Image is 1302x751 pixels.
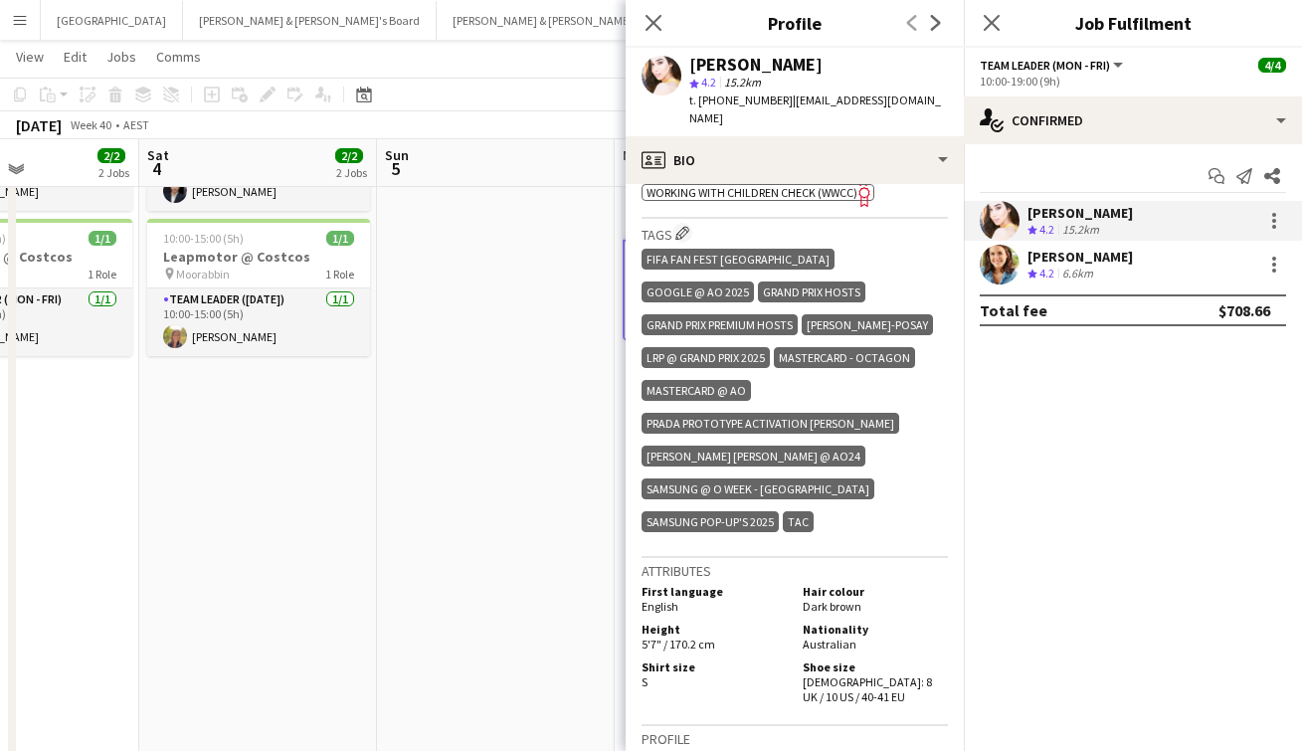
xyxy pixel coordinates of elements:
[89,231,116,246] span: 1/1
[147,248,370,266] h3: Leapmotor @ Costcos
[123,117,149,132] div: AEST
[147,288,370,356] app-card-role: Team Leader ([DATE])1/110:00-15:00 (5h)[PERSON_NAME]
[176,267,230,282] span: Moorabbin
[326,231,354,246] span: 1/1
[701,75,716,90] span: 4.2
[642,730,948,748] h3: Profile
[642,347,770,368] div: LRP @ Grand Prix 2025
[1027,204,1133,222] div: [PERSON_NAME]
[980,58,1126,73] button: Team Leader (Mon - Fri)
[8,44,52,70] a: View
[803,599,861,614] span: Dark brown
[642,562,948,580] h3: Attributes
[647,185,857,200] span: Working With Children Check (WWCC)
[1218,300,1270,320] div: $708.66
[336,165,367,180] div: 2 Jobs
[689,93,941,125] span: | [EMAIL_ADDRESS][DOMAIN_NAME]
[16,115,62,135] div: [DATE]
[183,1,437,40] button: [PERSON_NAME] & [PERSON_NAME]'s Board
[642,622,787,637] h5: Height
[626,10,964,36] h3: Profile
[689,56,823,74] div: [PERSON_NAME]
[803,637,856,652] span: Australian
[642,413,899,434] div: Prada Prototype Activation [PERSON_NAME]
[156,48,201,66] span: Comms
[758,282,865,302] div: Grand Prix Hosts
[642,584,787,599] h5: First language
[98,165,129,180] div: 2 Jobs
[803,674,932,704] span: [DEMOGRAPHIC_DATA]: 8 UK / 10 US / 40-41 EU
[147,146,169,164] span: Sat
[623,240,845,340] app-card-role: Team Leader (Mon - Fri)2/210:00-19:00 (9h)[PERSON_NAME][PERSON_NAME]
[803,622,948,637] h5: Nationality
[66,117,115,132] span: Week 40
[642,637,715,652] span: 5'7" / 170.2 cm
[64,48,87,66] span: Edit
[642,380,751,401] div: Mastercard @ AO
[642,446,865,467] div: [PERSON_NAME] [PERSON_NAME] @ AO24
[783,511,814,532] div: TAC
[1058,222,1103,239] div: 15.2km
[980,300,1047,320] div: Total fee
[620,157,649,180] span: 6
[964,10,1302,36] h3: Job Fulfilment
[803,659,948,674] h5: Shoe size
[642,478,874,499] div: Samsung @ O Week - [GEOGRAPHIC_DATA]
[385,146,409,164] span: Sun
[1027,248,1133,266] div: [PERSON_NAME]
[623,143,845,240] app-card-role: Team Leader (Mon - Fri)2/206:00-16:00 (10h)[PERSON_NAME][PERSON_NAME]
[106,48,136,66] span: Jobs
[41,1,183,40] button: [GEOGRAPHIC_DATA]
[88,267,116,282] span: 1 Role
[144,157,169,180] span: 4
[623,146,649,164] span: Mon
[382,157,409,180] span: 5
[1039,266,1054,281] span: 4.2
[642,223,948,244] h3: Tags
[626,136,964,184] div: Bio
[689,93,793,107] span: t. [PHONE_NUMBER]
[642,282,754,302] div: Google @ AO 2025
[980,58,1110,73] span: Team Leader (Mon - Fri)
[56,44,94,70] a: Edit
[1058,266,1097,282] div: 6.6km
[980,74,1286,89] div: 10:00-19:00 (9h)
[163,231,244,246] span: 10:00-15:00 (5h)
[803,584,948,599] h5: Hair colour
[16,48,44,66] span: View
[642,659,787,674] h5: Shirt size
[437,1,690,40] button: [PERSON_NAME] & [PERSON_NAME]'s Board
[642,249,835,270] div: FIFA Fan Fest [GEOGRAPHIC_DATA]
[1039,222,1054,237] span: 4.2
[642,511,779,532] div: Samsung Pop-Up's 2025
[802,314,933,335] div: [PERSON_NAME]-Posay
[720,75,765,90] span: 15.2km
[774,347,915,368] div: Mastercard - Octagon
[1258,58,1286,73] span: 4/4
[642,599,678,614] span: English
[148,44,209,70] a: Comms
[98,44,144,70] a: Jobs
[335,148,363,163] span: 2/2
[325,267,354,282] span: 1 Role
[964,96,1302,144] div: Confirmed
[97,148,125,163] span: 2/2
[623,74,845,340] app-job-card: 06:00-19:00 (13h)4/4GWM Dealer Drive Day Pan Pacific [GEOGRAPHIC_DATA]2 RolesTeam Leader (Mon - F...
[642,314,798,335] div: Grand Prix Premium Hosts
[642,674,648,689] span: S
[147,219,370,356] app-job-card: 10:00-15:00 (5h)1/1Leapmotor @ Costcos Moorabbin1 RoleTeam Leader ([DATE])1/110:00-15:00 (5h)[PER...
